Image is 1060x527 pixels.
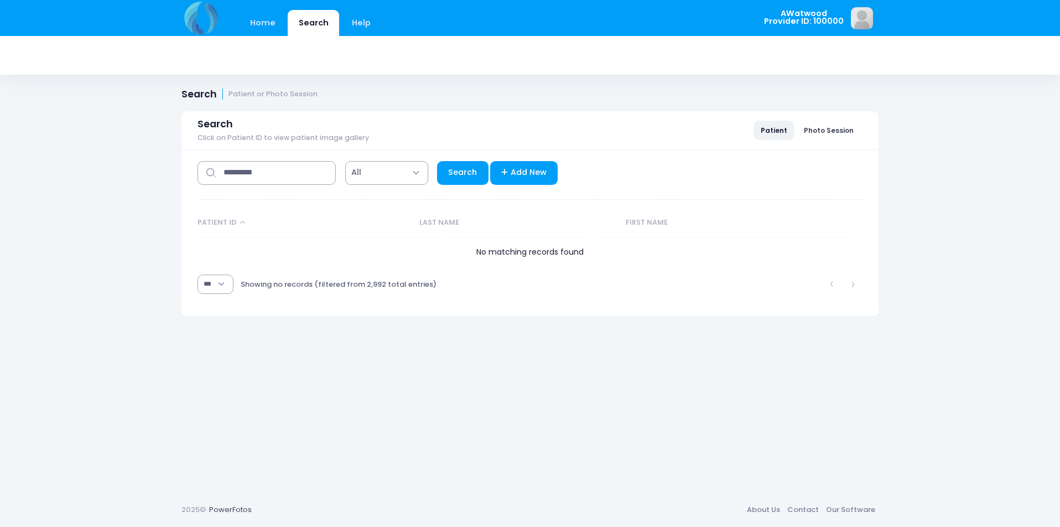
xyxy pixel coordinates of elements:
[437,161,489,185] a: Search
[239,10,286,36] a: Home
[414,209,620,237] th: Last Name: activate to sort column ascending
[228,90,318,99] small: Patient or Photo Session
[341,10,382,36] a: Help
[181,504,206,515] span: 2025©
[288,10,339,36] a: Search
[198,118,233,130] span: Search
[621,209,836,237] th: First Name: activate to sort column ascending
[783,500,822,520] a: Contact
[198,134,369,142] span: Click on Patient ID to view patient image gallery
[351,167,361,178] span: All
[797,121,861,139] a: Photo Session
[822,500,879,520] a: Our Software
[743,500,783,520] a: About Us
[490,161,558,185] a: Add New
[345,161,428,185] span: All
[181,89,318,100] h1: Search
[764,9,844,25] span: AWatwood Provider ID: 100000
[241,272,437,297] div: Showing no records (filtered from 2,992 total entries)
[198,209,414,237] th: Patient ID: activate to sort column descending
[209,504,252,515] a: PowerFotos
[754,121,794,139] a: Patient
[198,237,862,267] td: No matching records found
[851,7,873,29] img: image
